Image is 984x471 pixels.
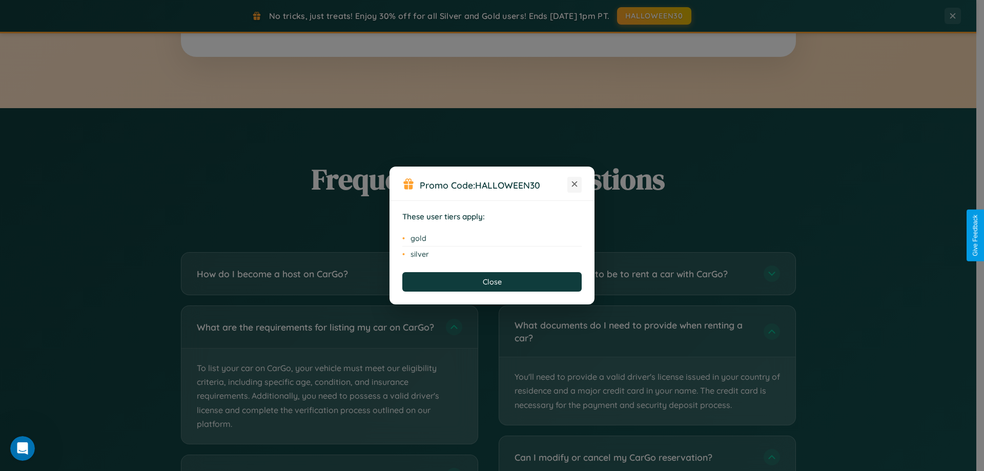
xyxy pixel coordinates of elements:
iframe: Intercom live chat [10,436,35,461]
button: Close [402,272,582,292]
b: HALLOWEEN30 [475,179,540,191]
h3: Promo Code: [420,179,567,191]
li: gold [402,231,582,247]
div: Give Feedback [972,215,979,256]
strong: These user tiers apply: [402,212,485,221]
li: silver [402,247,582,262]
